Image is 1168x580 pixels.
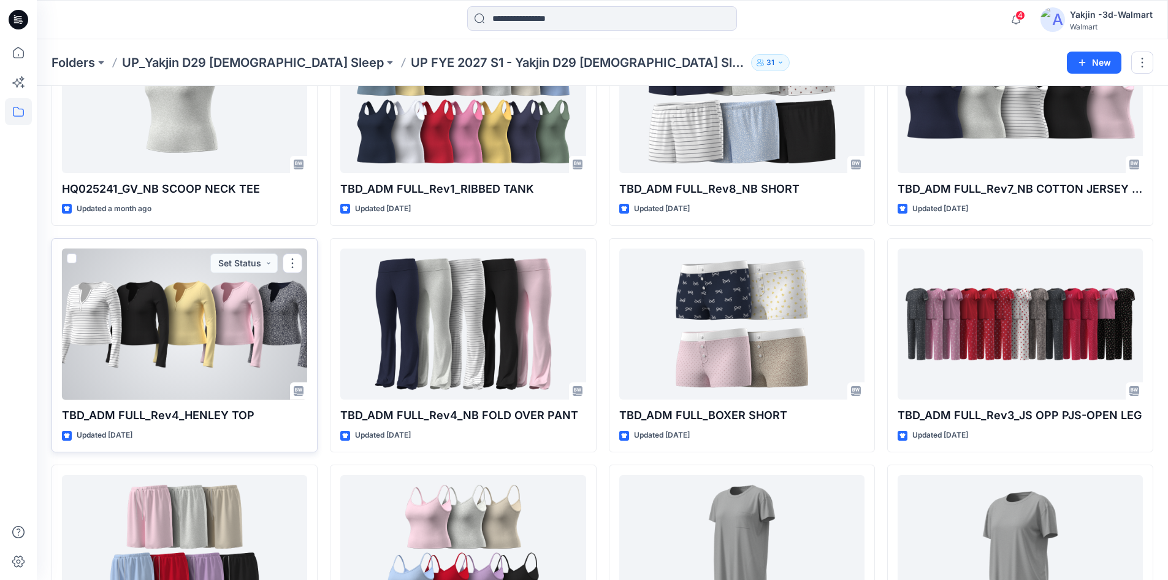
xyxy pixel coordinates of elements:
[52,54,95,71] a: Folders
[340,249,586,400] a: TBD_ADM FULL_Rev4_NB FOLD OVER PANT
[340,22,586,174] a: TBD_ADM FULL_Rev1_RIBBED TANK
[62,180,307,198] p: HQ025241_GV_NB SCOOP NECK TEE
[62,407,307,424] p: TBD_ADM FULL_Rev4_HENLEY TOP
[77,203,151,215] p: Updated a month ago
[619,22,865,174] a: TBD_ADM FULL_Rev8_NB SHORT
[751,54,790,71] button: 31
[340,180,586,198] p: TBD_ADM FULL_Rev1_RIBBED TANK
[619,180,865,198] p: TBD_ADM FULL_Rev8_NB SHORT
[619,407,865,424] p: TBD_ADM FULL_BOXER SHORT
[355,429,411,442] p: Updated [DATE]
[619,249,865,400] a: TBD_ADM FULL_BOXER SHORT
[634,203,690,215] p: Updated [DATE]
[634,429,690,442] p: Updated [DATE]
[898,249,1143,400] a: TBD_ADM FULL_Rev3_JS OPP PJS-OPEN LEG
[340,407,586,424] p: TBD_ADM FULL_Rev4_NB FOLD OVER PANT
[766,56,774,69] p: 31
[1070,22,1153,31] div: Walmart
[898,22,1143,174] a: TBD_ADM FULL_Rev7_NB COTTON JERSEY CAMI
[1070,7,1153,22] div: Yakjin -3d-Walmart
[77,429,132,442] p: Updated [DATE]
[355,203,411,215] p: Updated [DATE]
[62,22,307,174] a: HQ025241_GV_NB SCOOP NECK TEE
[1015,10,1025,20] span: 4
[62,249,307,400] a: TBD_ADM FULL_Rev4_HENLEY TOP
[898,407,1143,424] p: TBD_ADM FULL_Rev3_JS OPP PJS-OPEN LEG
[411,54,746,71] p: UP FYE 2027 S1 - Yakjin D29 [DEMOGRAPHIC_DATA] Sleepwear
[912,429,968,442] p: Updated [DATE]
[1040,7,1065,32] img: avatar
[122,54,384,71] a: UP_Yakjin D29 [DEMOGRAPHIC_DATA] Sleep
[898,180,1143,198] p: TBD_ADM FULL_Rev7_NB COTTON JERSEY CAMI
[912,203,968,215] p: Updated [DATE]
[1067,52,1121,74] button: New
